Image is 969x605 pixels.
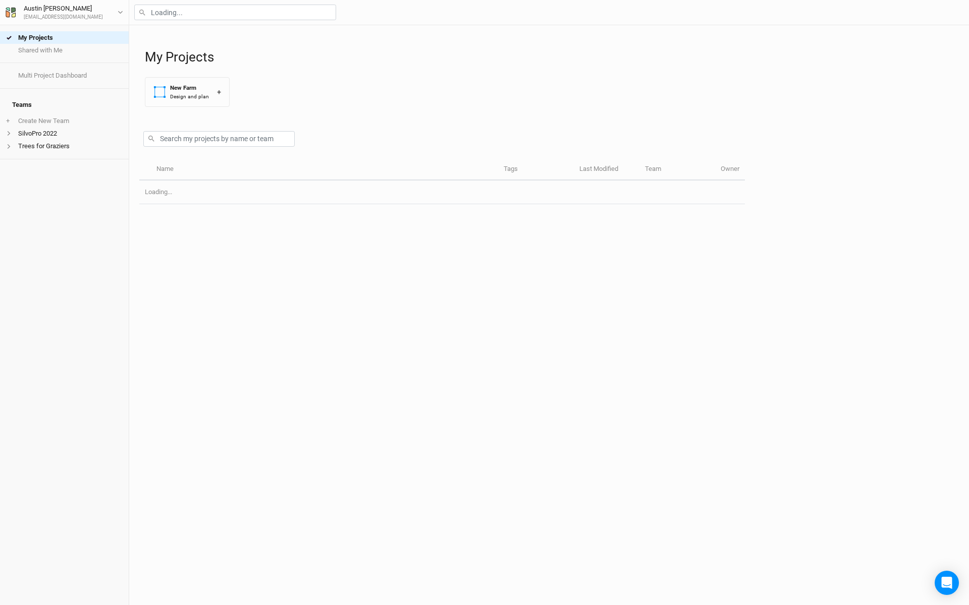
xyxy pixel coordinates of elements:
th: Name [150,159,498,180]
th: Owner [715,159,745,180]
div: Austin [PERSON_NAME] [24,4,103,14]
th: Tags [498,159,574,180]
div: [EMAIL_ADDRESS][DOMAIN_NAME] [24,14,103,21]
div: Open Intercom Messenger [935,571,959,595]
div: + [217,87,221,97]
input: Loading... [134,5,336,20]
td: Loading... [139,180,745,204]
button: New FarmDesign and plan+ [145,77,230,107]
span: + [6,117,10,125]
div: New Farm [170,84,209,92]
h4: Teams [6,95,123,115]
button: Austin [PERSON_NAME][EMAIL_ADDRESS][DOMAIN_NAME] [5,3,124,21]
th: Last Modified [574,159,639,180]
input: Search my projects by name or team [143,131,295,147]
div: Design and plan [170,93,209,100]
th: Team [639,159,715,180]
h1: My Projects [145,49,959,65]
